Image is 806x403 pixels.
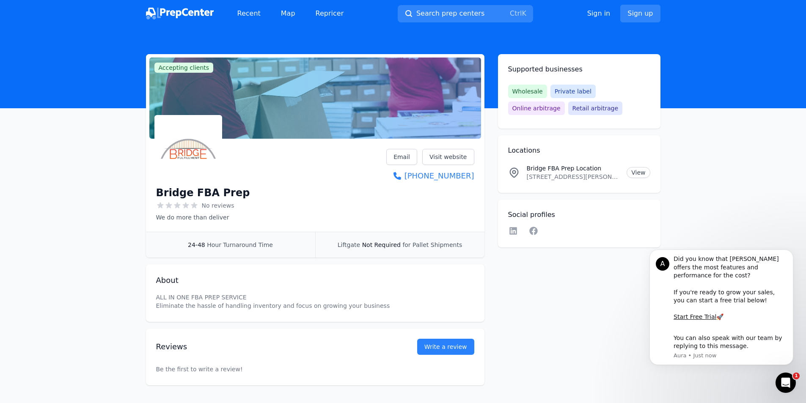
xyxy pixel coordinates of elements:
[508,101,565,115] span: Online arbitrage
[522,9,526,17] kbd: K
[202,201,234,210] span: No reviews
[527,173,620,181] p: [STREET_ADDRESS][PERSON_NAME]
[422,149,474,165] a: Visit website
[154,63,214,73] span: Accepting clients
[338,241,360,248] span: Liftgate
[776,373,796,393] iframe: Intercom live chat
[587,8,611,19] a: Sign in
[274,5,302,22] a: Map
[156,348,474,390] p: Be the first to write a review!
[156,341,390,353] h2: Reviews
[207,241,273,248] span: Hour Turnaround Time
[627,167,650,178] a: View
[416,8,484,19] span: Search prep centers
[508,210,650,220] h2: Social profiles
[188,241,205,248] span: 24-48
[386,170,474,182] a: [PHONE_NUMBER]
[508,64,650,74] h2: Supported businesses
[510,9,522,17] kbd: Ctrl
[550,85,596,98] span: Private label
[402,241,462,248] span: for Pallet Shipments
[508,85,547,98] span: Wholesale
[156,213,250,222] p: We do more than deliver
[362,241,401,248] span: Not Required
[156,186,250,200] h1: Bridge FBA Prep
[309,5,351,22] a: Repricer
[637,247,806,397] iframe: Intercom notifications message
[417,339,474,355] a: Write a review
[156,117,220,181] img: Bridge FBA Prep
[527,164,620,173] p: Bridge FBA Prep Location
[146,8,214,19] img: PrepCenter
[568,101,622,115] span: Retail arbitrage
[620,5,660,22] a: Sign up
[231,5,267,22] a: Recent
[793,373,800,379] span: 1
[156,293,474,310] p: ALL IN ONE FBA PREP SERVICE Eliminate the hassle of handling inventory and focus on growing your ...
[398,5,533,22] button: Search prep centersCtrlK
[508,145,650,156] h2: Locations
[386,149,417,165] a: Email
[156,274,474,286] h2: About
